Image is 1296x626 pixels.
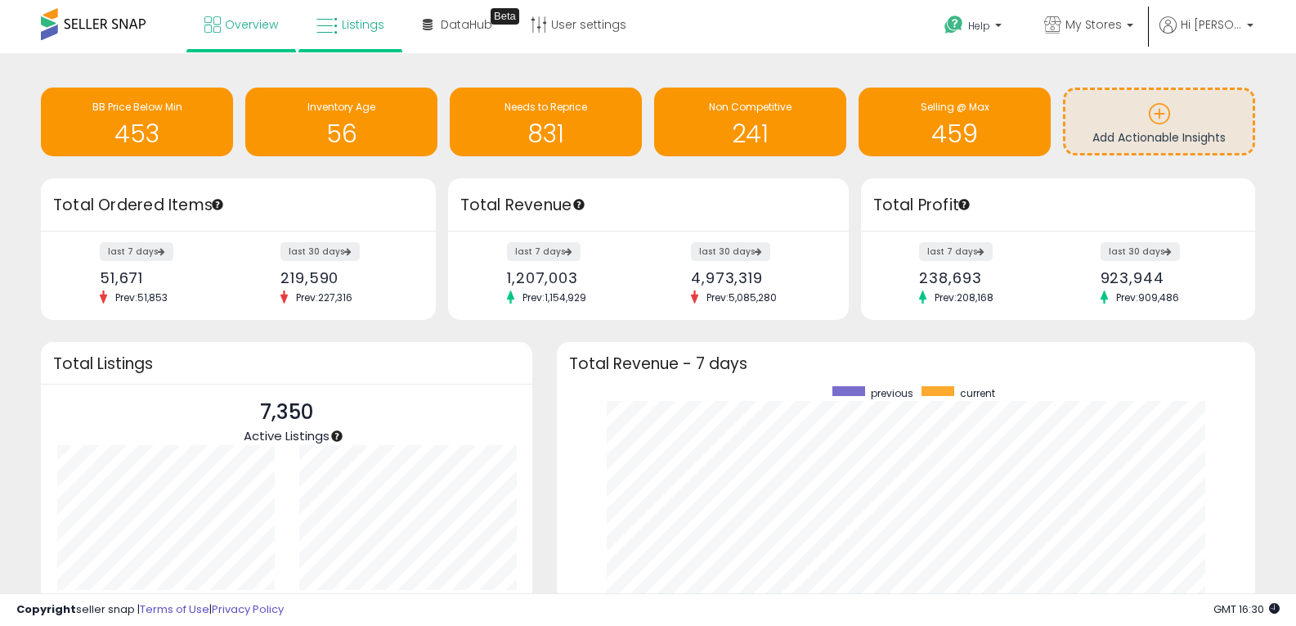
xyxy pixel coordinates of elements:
label: last 7 days [100,242,173,261]
h1: 459 [867,120,1043,147]
a: Inventory Age 56 [245,88,437,156]
label: last 7 days [507,242,581,261]
p: 7,350 [244,397,330,428]
span: Selling @ Max [921,100,989,114]
h3: Total Profit [873,194,1244,217]
i: Get Help [944,15,964,35]
span: BB Price Below Min [92,100,182,114]
a: Needs to Reprice 831 [450,88,642,156]
div: 1,207,003 [507,269,636,286]
label: last 7 days [919,242,993,261]
b: 5617 [355,590,384,610]
span: current [960,386,995,400]
a: Non Competitive 241 [654,88,846,156]
div: Tooltip anchor [210,197,225,212]
div: seller snap | | [16,602,284,618]
a: Hi [PERSON_NAME] [1159,16,1253,53]
span: Overview [225,16,278,33]
div: 4,973,319 [691,269,820,286]
div: 238,693 [919,269,1045,286]
a: Selling @ Max 459 [859,88,1051,156]
label: last 30 days [1101,242,1180,261]
span: Non Competitive [709,100,792,114]
div: Tooltip anchor [491,8,519,25]
span: Prev: 208,168 [926,290,1002,304]
h1: 453 [49,120,225,147]
span: Listings [342,16,384,33]
label: last 30 days [691,242,770,261]
b: 7343 [110,590,146,610]
h3: Total Revenue - 7 days [569,358,1243,370]
span: Prev: 5,085,280 [698,290,785,304]
span: Needs to Reprice [504,100,587,114]
h1: 241 [662,120,838,147]
div: 923,944 [1101,269,1226,286]
a: Terms of Use [140,601,209,617]
label: last 30 days [280,242,360,261]
b: 7 [200,590,208,610]
h3: Total Listings [53,358,520,370]
h3: Total Ordered Items [53,194,424,217]
span: Prev: 227,316 [288,290,361,304]
span: Prev: 1,154,929 [514,290,594,304]
div: Tooltip anchor [572,197,586,212]
span: Help [968,19,990,33]
a: BB Price Below Min 453 [41,88,233,156]
span: Prev: 51,853 [107,290,176,304]
div: 219,590 [280,269,406,286]
span: previous [871,386,913,400]
span: DataHub [441,16,492,33]
div: Tooltip anchor [957,197,971,212]
span: Hi [PERSON_NAME] [1181,16,1242,33]
span: 2025-10-9 16:30 GMT [1213,601,1280,617]
span: Prev: 909,486 [1108,290,1187,304]
h1: 831 [458,120,634,147]
div: Tooltip anchor [330,429,344,444]
a: Privacy Policy [212,601,284,617]
h1: 56 [253,120,429,147]
div: 51,671 [100,269,226,286]
b: 1733 [430,590,460,610]
span: Active Listings [244,427,330,444]
a: Add Actionable Insights [1065,90,1253,153]
span: My Stores [1065,16,1122,33]
a: Help [931,2,1018,53]
strong: Copyright [16,601,76,617]
span: Add Actionable Insights [1092,129,1226,146]
h3: Total Revenue [460,194,836,217]
span: Inventory Age [307,100,375,114]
